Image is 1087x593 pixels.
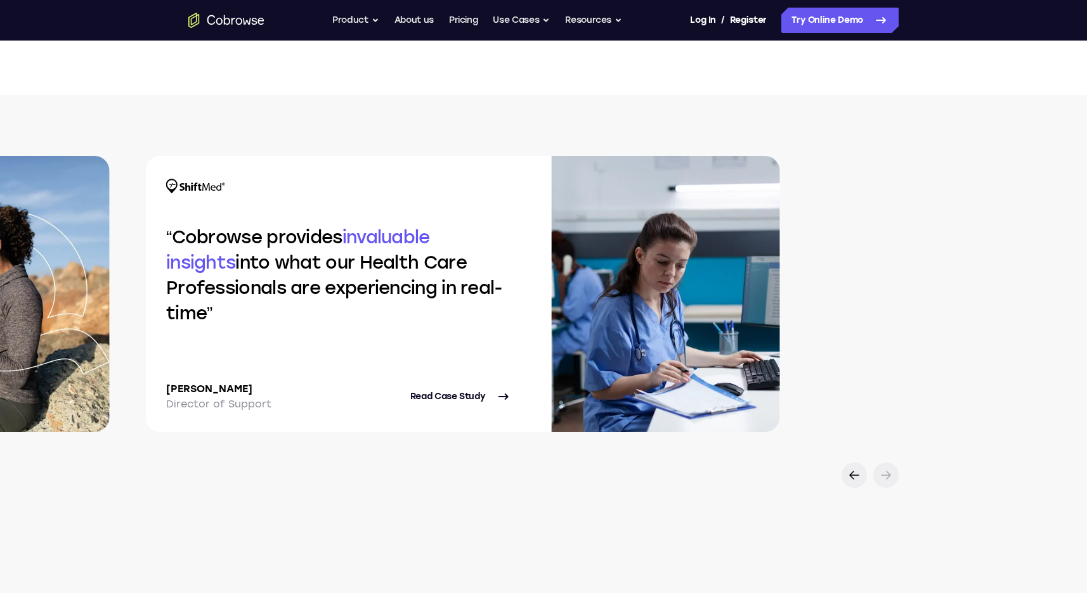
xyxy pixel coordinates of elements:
a: Go to the home page [188,13,264,28]
button: Resources [565,8,622,33]
a: About us [394,8,434,33]
q: Cobrowse provides into what our Health Care Professionals are experiencing in real-time [166,226,503,324]
p: [PERSON_NAME] [166,381,271,397]
a: Read Case Study [410,381,511,412]
p: Director of Support [166,397,271,412]
img: Case study [551,156,779,432]
button: Product [332,8,379,33]
img: Shiftmed logo [166,179,225,194]
span: / [721,13,725,28]
a: Register [730,8,767,33]
a: Pricing [449,8,478,33]
a: Try Online Demo [781,8,899,33]
button: Use Cases [493,8,550,33]
span: invaluable insights [166,226,430,273]
a: Log In [690,8,715,33]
